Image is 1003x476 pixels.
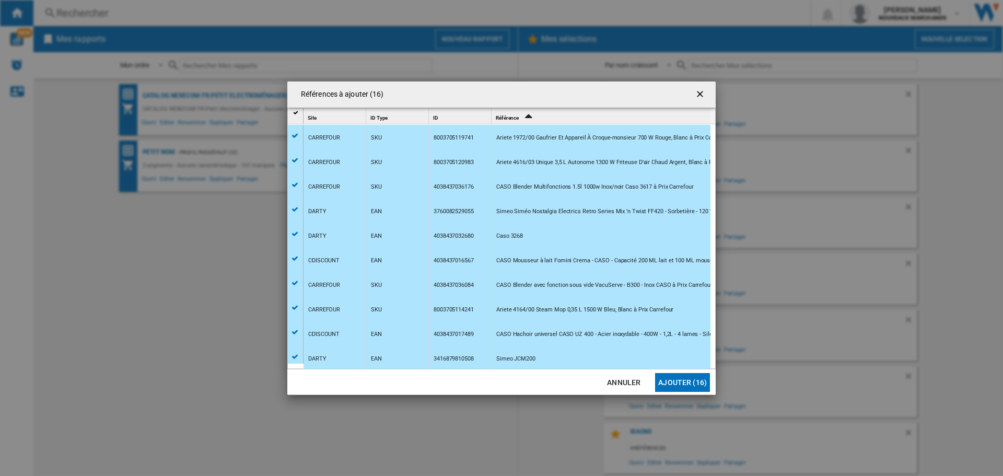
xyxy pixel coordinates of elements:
[296,89,384,100] h4: Références à ajouter (16)
[434,347,474,371] div: 3416879810508
[308,273,340,297] div: CARREFOUR
[691,84,712,105] button: getI18NText('BUTTONS.CLOSE_DIALOG')
[496,224,523,248] div: Caso 3268
[371,322,382,346] div: EAN
[431,108,491,124] div: ID Sort None
[308,322,340,346] div: CDISCOUNT
[496,347,535,371] div: Simeo JCM200
[371,347,382,371] div: EAN
[494,108,710,124] div: Sort Ascending
[434,200,474,224] div: 3760082529055
[496,200,722,224] div: Simeo Siméo Nostalgia Electrics Retro Series Mix 'n Twist FF420 - Sorbetière - 120 Watt
[496,150,744,175] div: Ariete 4616/03 Unique 3,5 L Autonome 1300 W Friteuse D’air Chaud Argent, Blanc à Prix Carrefour
[434,249,474,273] div: 4038437016567
[308,298,340,322] div: CARREFOUR
[520,115,537,121] span: Sort Ascending
[434,175,474,199] div: 4038437036176
[434,224,474,248] div: 4038437032680
[496,175,694,199] div: CASO Blender Multifonctions 1.5l 1000w Inox/noir Caso 3617 à Prix Carrefour
[371,126,382,150] div: SKU
[371,150,382,175] div: SKU
[308,224,326,248] div: DARTY
[370,115,388,121] span: ID Type
[496,273,713,297] div: CASO Blender avec fonction sous vide VacuServe - B300 - Inox CASO à Prix Carrefour
[308,249,340,273] div: CDISCOUNT
[434,298,474,322] div: 8003705114241
[496,126,729,150] div: Ariete 1972/00 Gaufrier Et Appareil À Croque-monsieur 700 W Rouge, Blanc à Prix Carrefour
[371,175,382,199] div: SKU
[308,115,317,121] span: Site
[434,322,474,346] div: 4038437017489
[496,249,763,273] div: CASO Mousseur à lait Fomini Crema - CASO - Capacité 200 ML lait et 100 ML mousse - Socle 360° - Noir
[655,373,710,392] button: Ajouter (16)
[306,108,366,124] div: Sort None
[695,89,707,101] ng-md-icon: getI18NText('BUTTONS.CLOSE_DIALOG')
[434,126,474,150] div: 8003705119741
[431,108,491,124] div: Sort None
[308,126,340,150] div: CARREFOUR
[368,108,428,124] div: ID Type Sort None
[308,175,340,199] div: CARREFOUR
[433,115,438,121] span: ID
[371,273,382,297] div: SKU
[308,200,326,224] div: DARTY
[308,150,340,175] div: CARREFOUR
[434,273,474,297] div: 4038437036084
[308,347,326,371] div: DARTY
[434,150,474,175] div: 8003705120983
[371,298,382,322] div: SKU
[371,224,382,248] div: EAN
[368,108,428,124] div: Sort None
[494,108,710,124] div: Référence Sort Ascending
[496,298,673,322] div: Ariete 4164/00 Steam Mop 0,35 L 1500 W Bleu, Blanc à Prix Carrefour
[371,200,382,224] div: EAN
[601,373,647,392] button: Annuler
[496,322,729,346] div: CASO Hachoir universel CASO UZ 400 - Acier inoxydable - 400W - 1,2L - 4 lames - Silencieux
[496,115,519,121] span: Référence
[371,249,382,273] div: EAN
[306,108,366,124] div: Site Sort None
